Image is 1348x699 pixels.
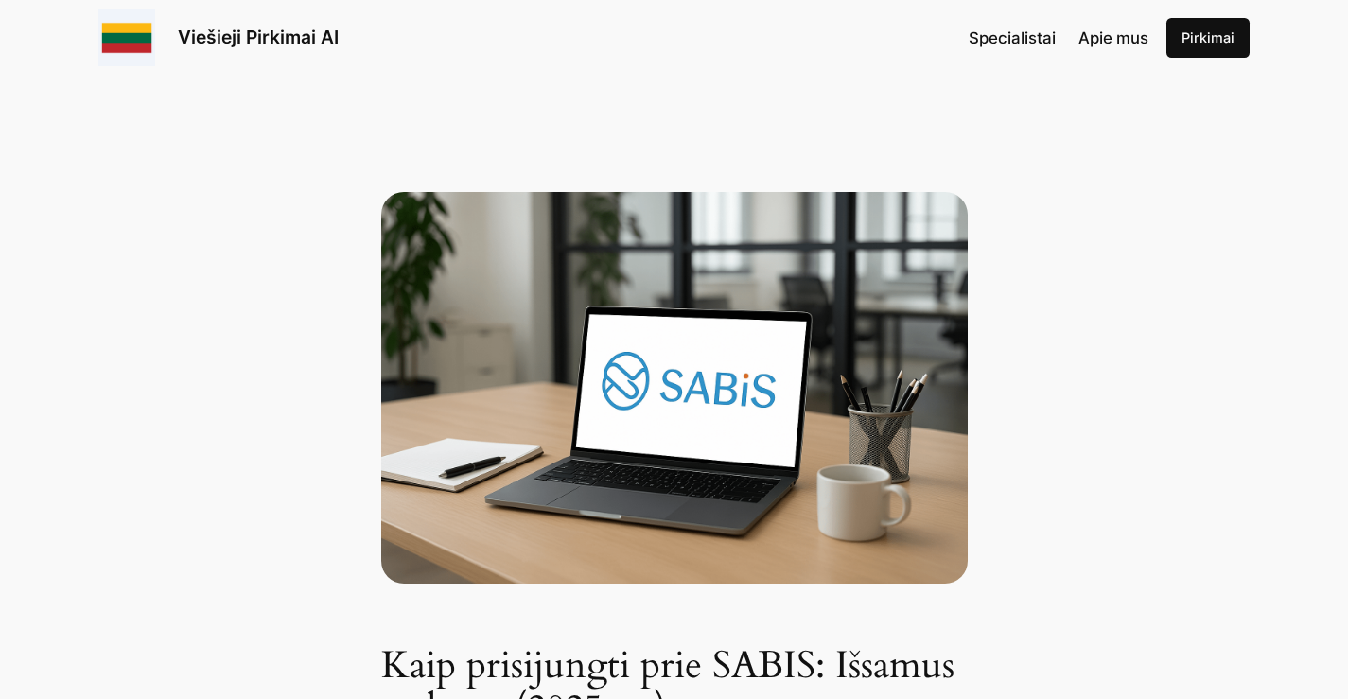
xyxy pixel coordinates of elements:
[381,192,968,583] img: Sabis
[969,26,1056,50] a: Specialistai
[98,9,155,66] img: Viešieji pirkimai logo
[1166,18,1250,58] a: Pirkimai
[1078,26,1148,50] a: Apie mus
[178,26,339,48] a: Viešieji Pirkimai AI
[969,28,1056,47] span: Specialistai
[969,26,1148,50] nav: Navigation
[1078,28,1148,47] span: Apie mus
